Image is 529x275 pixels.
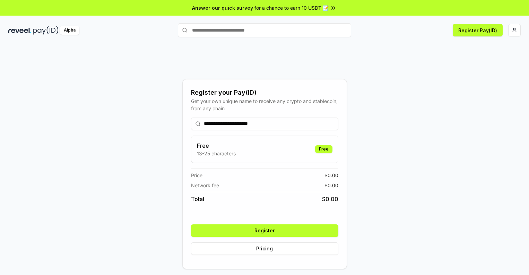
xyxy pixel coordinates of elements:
[197,141,236,150] h3: Free
[324,182,338,189] span: $ 0.00
[315,145,332,153] div: Free
[191,182,219,189] span: Network fee
[8,26,32,35] img: reveel_dark
[254,4,329,11] span: for a chance to earn 10 USDT 📝
[60,26,79,35] div: Alpha
[324,172,338,179] span: $ 0.00
[191,242,338,255] button: Pricing
[33,26,59,35] img: pay_id
[191,195,204,203] span: Total
[191,97,338,112] div: Get your own unique name to receive any crypto and stablecoin, from any chain
[453,24,503,36] button: Register Pay(ID)
[191,88,338,97] div: Register your Pay(ID)
[322,195,338,203] span: $ 0.00
[191,172,202,179] span: Price
[191,224,338,237] button: Register
[197,150,236,157] p: 13-25 characters
[192,4,253,11] span: Answer our quick survey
